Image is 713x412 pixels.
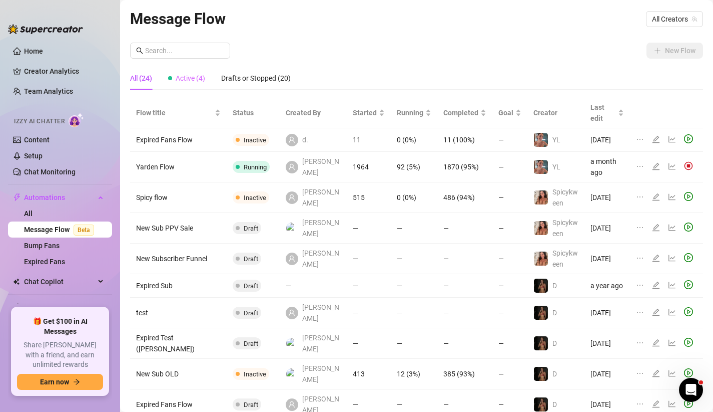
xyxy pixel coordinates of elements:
[652,135,660,143] span: edit
[437,298,492,328] td: —
[534,133,548,147] img: YL
[130,359,227,389] td: New Sub OLD
[534,252,548,266] img: Spicykween
[437,213,492,244] td: —
[130,182,227,213] td: Spicy flow
[492,182,527,213] td: —
[288,309,295,316] span: user
[552,370,557,378] span: D
[691,16,697,22] span: team
[145,45,224,56] input: Search...
[24,274,95,290] span: Chat Copilot
[391,128,437,152] td: 0 (0%)
[24,47,43,55] a: Home
[391,244,437,274] td: —
[552,249,578,268] span: Spicykween
[437,359,492,389] td: 385 (93%)
[8,24,83,34] img: logo-BBDzfeDw.svg
[347,98,391,128] th: Started
[13,278,20,285] img: Chat Copilot
[73,378,80,385] span: arrow-right
[353,107,377,118] span: Started
[534,221,548,235] img: Spicykween
[584,152,630,182] td: a month ago
[347,328,391,359] td: —
[492,244,527,274] td: —
[391,298,437,328] td: —
[288,401,295,408] span: user
[684,280,693,289] span: play-circle
[552,282,557,290] span: D
[492,328,527,359] td: —
[24,168,76,176] a: Chat Monitoring
[244,340,258,347] span: Draft
[552,309,557,317] span: D
[244,136,266,144] span: Inactive
[636,162,644,170] span: ellipsis
[130,298,227,328] td: test
[652,254,660,262] span: edit
[679,378,703,402] iframe: Intercom live chat
[130,213,227,244] td: New Sub PPV Sale
[552,136,560,144] span: YL
[244,194,266,201] span: Inactive
[69,113,84,127] img: AI Chatter
[492,359,527,389] td: —
[302,156,341,178] span: [PERSON_NAME]
[347,182,391,213] td: 515
[244,282,258,290] span: Draft
[24,226,98,234] a: Message FlowBeta
[302,302,341,324] span: [PERSON_NAME]
[130,98,227,128] th: Flow title
[684,368,693,377] span: play-circle
[286,223,298,234] img: Marko
[74,225,94,236] span: Beta
[590,102,616,124] span: Last edit
[534,279,548,293] img: D
[492,98,527,128] th: Goal
[584,128,630,152] td: [DATE]
[437,274,492,298] td: —
[347,152,391,182] td: 1964
[668,224,676,232] span: line-chart
[584,213,630,244] td: [DATE]
[391,328,437,359] td: —
[288,194,295,201] span: user
[391,213,437,244] td: —
[443,107,478,118] span: Completed
[584,98,630,128] th: Last edit
[684,253,693,262] span: play-circle
[288,163,295,170] span: user
[244,255,258,263] span: Draft
[652,193,660,201] span: edit
[244,370,266,378] span: Inactive
[391,274,437,298] td: —
[684,399,693,408] span: play-circle
[24,152,43,160] a: Setup
[552,400,557,408] span: D
[437,244,492,274] td: —
[636,193,644,201] span: ellipsis
[391,359,437,389] td: 12 (3%)
[652,12,697,27] span: All Creators
[584,359,630,389] td: [DATE]
[24,210,33,218] a: All
[636,254,644,262] span: ellipsis
[347,298,391,328] td: —
[668,369,676,377] span: line-chart
[492,128,527,152] td: —
[584,328,630,359] td: [DATE]
[492,213,527,244] td: —
[646,43,703,59] button: New Flow
[24,258,65,266] a: Expired Fans
[684,223,693,232] span: play-circle
[668,162,676,170] span: line-chart
[584,182,630,213] td: [DATE]
[286,368,298,380] img: Marko
[280,98,347,128] th: Created By
[244,225,258,232] span: Draft
[130,152,227,182] td: Yarden Flow
[498,107,513,118] span: Goal
[534,397,548,411] img: D
[684,307,693,316] span: play-circle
